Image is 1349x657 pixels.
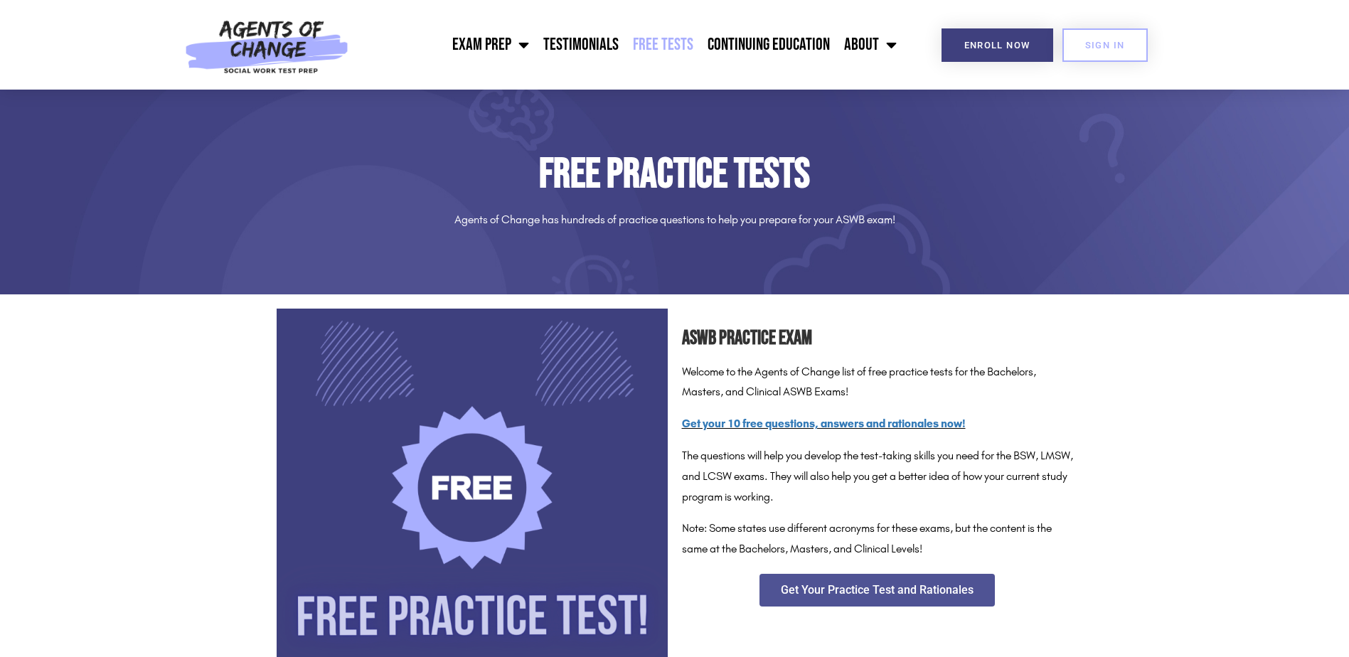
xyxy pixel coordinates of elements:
a: Get your 10 free questions, answers and rationales now! [682,417,966,430]
a: Exam Prep [445,27,536,63]
span: Enroll Now [964,41,1030,50]
a: Continuing Education [700,27,837,63]
span: Get Your Practice Test and Rationales [781,584,974,596]
p: Welcome to the Agents of Change list of free practice tests for the Bachelors, Masters, and Clini... [682,362,1073,403]
p: Note: Some states use different acronyms for these exams, but the content is the same at the Bach... [682,518,1073,560]
a: SIGN IN [1062,28,1148,62]
h1: Free Practice Tests [277,154,1073,196]
span: SIGN IN [1085,41,1125,50]
a: Enroll Now [942,28,1053,62]
a: Testimonials [536,27,626,63]
a: About [837,27,904,63]
a: Free Tests [626,27,700,63]
nav: Menu [356,27,904,63]
a: Get Your Practice Test and Rationales [759,574,995,607]
p: Agents of Change has hundreds of practice questions to help you prepare for your ASWB exam! [277,210,1073,230]
p: The questions will help you develop the test-taking skills you need for the BSW, LMSW, and LCSW e... [682,446,1073,507]
h2: ASWB Practice Exam [682,323,1073,355]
